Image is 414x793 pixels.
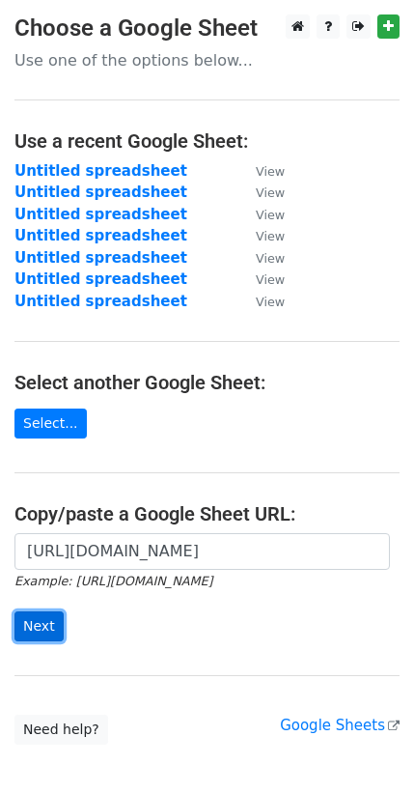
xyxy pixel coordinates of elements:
[14,293,187,310] a: Untitled spreadsheet
[236,293,285,310] a: View
[14,715,108,745] a: Need help?
[14,184,187,201] a: Untitled spreadsheet
[256,229,285,243] small: View
[236,162,285,180] a: View
[14,206,187,223] a: Untitled spreadsheet
[14,502,400,525] h4: Copy/paste a Google Sheet URL:
[14,371,400,394] h4: Select another Google Sheet:
[236,184,285,201] a: View
[14,270,187,288] a: Untitled spreadsheet
[236,249,285,267] a: View
[14,129,400,153] h4: Use a recent Google Sheet:
[14,50,400,71] p: Use one of the options below...
[256,164,285,179] small: View
[280,717,400,734] a: Google Sheets
[14,249,187,267] a: Untitled spreadsheet
[236,206,285,223] a: View
[236,227,285,244] a: View
[256,208,285,222] small: View
[317,700,414,793] iframe: Chat Widget
[14,611,64,641] input: Next
[256,251,285,266] small: View
[14,409,87,439] a: Select...
[14,14,400,42] h3: Choose a Google Sheet
[14,574,212,588] small: Example: [URL][DOMAIN_NAME]
[236,270,285,288] a: View
[256,295,285,309] small: View
[14,162,187,180] a: Untitled spreadsheet
[256,272,285,287] small: View
[14,533,390,570] input: Paste your Google Sheet URL here
[256,185,285,200] small: View
[14,227,187,244] a: Untitled spreadsheet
